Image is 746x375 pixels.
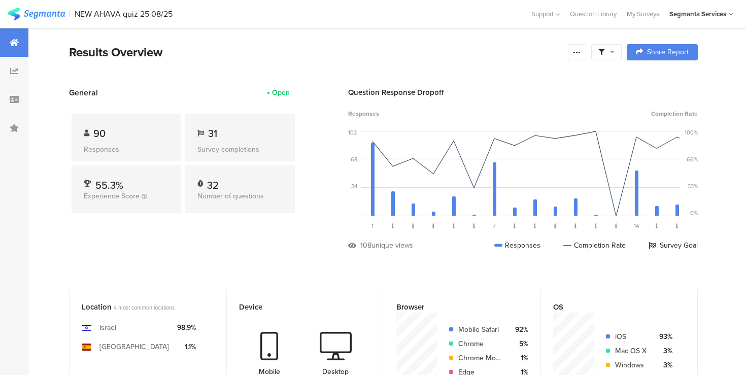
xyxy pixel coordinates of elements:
[239,301,355,313] div: Device
[197,144,283,155] div: Survey completions
[75,9,173,19] div: NEW AHAVA quiz 25 08/25
[553,301,668,313] div: OS
[655,346,672,356] div: 3%
[494,240,540,251] div: Responses
[688,182,698,190] div: 33%
[348,128,357,137] div: 102
[511,338,528,349] div: 5%
[177,342,196,352] div: 1.1%
[348,87,698,98] div: Question Response Dropoff
[207,178,219,188] div: 32
[687,155,698,163] div: 66%
[8,8,65,20] img: segmanta logo
[95,178,123,193] span: 55.3%
[634,222,639,230] span: 14
[84,191,140,201] span: Experience Score
[351,155,357,163] div: 68
[655,360,672,370] div: 3%
[511,353,528,363] div: 1%
[458,353,503,363] div: Chrome Mobile iOS
[615,331,647,342] div: iOS
[208,126,217,141] span: 31
[348,109,379,118] span: Responses
[690,209,698,217] div: 0%
[351,182,357,190] div: 34
[177,322,196,333] div: 98.9%
[371,222,374,230] span: 1
[565,9,622,19] a: Question Library
[651,109,698,118] span: Completion Rate
[396,301,512,313] div: Browser
[371,240,413,251] div: unique views
[511,324,528,335] div: 92%
[84,144,169,155] div: Responses
[615,360,647,370] div: Windows
[531,6,560,22] div: Support
[458,338,503,349] div: Chrome
[649,240,698,251] div: Survey Goal
[69,43,563,61] div: Results Overview
[114,303,175,312] span: 4 most common locations
[685,128,698,137] div: 100%
[93,126,106,141] span: 90
[563,240,626,251] div: Completion Rate
[69,8,71,20] div: |
[99,342,169,352] div: [GEOGRAPHIC_DATA]
[622,9,664,19] a: My Surveys
[197,191,264,201] span: Number of questions
[458,324,503,335] div: Mobile Safari
[655,331,672,342] div: 93%
[272,87,290,98] div: Open
[669,9,726,19] div: Segmanta Services
[647,49,689,56] span: Share Report
[99,322,116,333] div: Israel
[69,87,98,98] span: General
[82,301,197,313] div: Location
[615,346,647,356] div: Mac OS X
[360,240,371,251] div: 108
[493,222,496,230] span: 7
